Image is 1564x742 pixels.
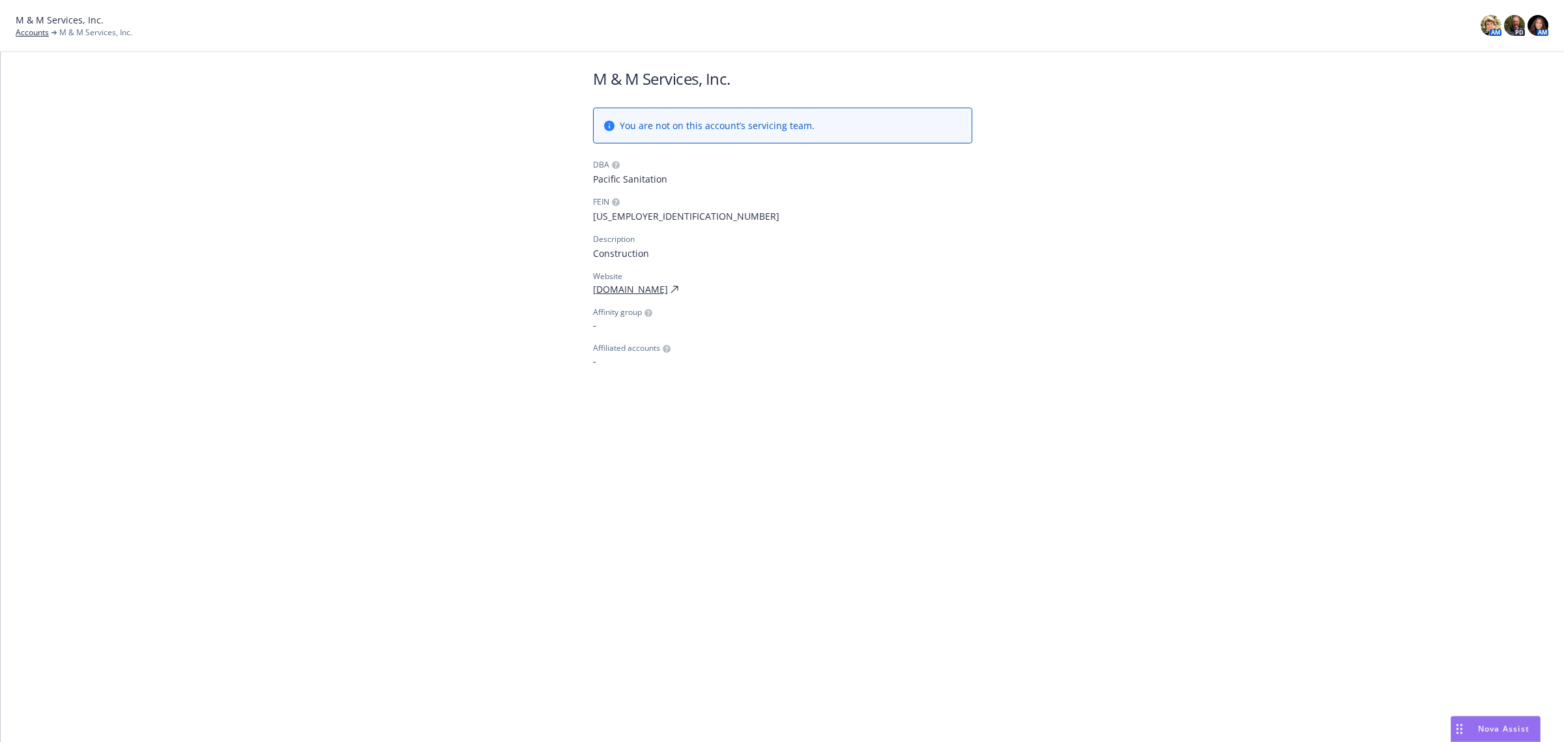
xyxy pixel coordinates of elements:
div: Description [593,233,635,245]
div: DBA [593,159,609,171]
div: Website [593,271,972,282]
button: Nova Assist [1451,716,1541,742]
span: - [593,354,972,368]
span: Pacific Sanitation [593,172,972,186]
span: Nova Assist [1478,723,1529,734]
span: Construction [593,246,972,260]
div: Drag to move [1451,717,1468,741]
span: You are not on this account’s servicing team. [620,119,815,132]
span: M & M Services, Inc. [16,13,104,27]
img: photo [1504,15,1525,36]
span: - [593,318,972,332]
span: Affiliated accounts [593,342,660,354]
img: photo [1528,15,1548,36]
span: M & M Services, Inc. [59,27,132,38]
span: [US_EMPLOYER_IDENTIFICATION_NUMBER] [593,209,972,223]
a: [DOMAIN_NAME] [593,282,668,296]
div: FEIN [593,196,609,208]
span: Affinity group [593,306,642,318]
h1: M & M Services, Inc. [593,68,972,89]
a: Accounts [16,27,49,38]
img: photo [1481,15,1501,36]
